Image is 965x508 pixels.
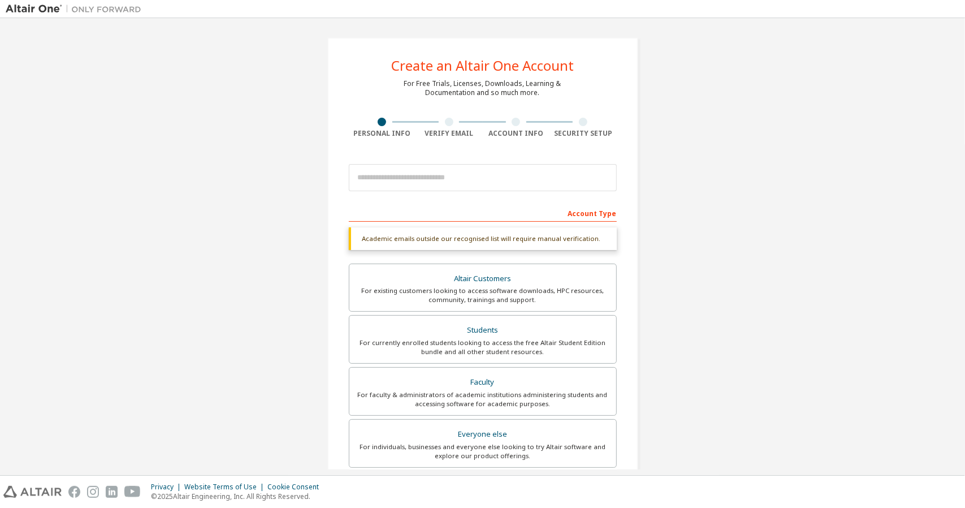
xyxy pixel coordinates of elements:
[151,492,326,501] p: © 2025 Altair Engineering, Inc. All Rights Reserved.
[349,204,617,222] div: Account Type
[124,486,141,498] img: youtube.svg
[416,129,483,138] div: Verify Email
[184,483,267,492] div: Website Terms of Use
[106,486,118,498] img: linkedin.svg
[87,486,99,498] img: instagram.svg
[349,129,416,138] div: Personal Info
[356,286,609,304] div: For existing customers looking to access software downloads, HPC resources, community, trainings ...
[356,271,609,287] div: Altair Customers
[267,483,326,492] div: Cookie Consent
[356,374,609,390] div: Faculty
[151,483,184,492] div: Privacy
[68,486,80,498] img: facebook.svg
[356,322,609,338] div: Students
[356,427,609,442] div: Everyone else
[391,59,574,72] div: Create an Altair One Account
[356,442,609,460] div: For individuals, businesses and everyone else looking to try Altair software and explore our prod...
[349,227,617,250] div: Academic emails outside our recognised list will require manual verification.
[3,486,62,498] img: altair_logo.svg
[356,338,609,356] div: For currently enrolled students looking to access the free Altair Student Edition bundle and all ...
[483,129,550,138] div: Account Info
[549,129,617,138] div: Security Setup
[404,79,561,97] div: For Free Trials, Licenses, Downloads, Learning & Documentation and so much more.
[6,3,147,15] img: Altair One
[356,390,609,408] div: For faculty & administrators of academic institutions administering students and accessing softwa...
